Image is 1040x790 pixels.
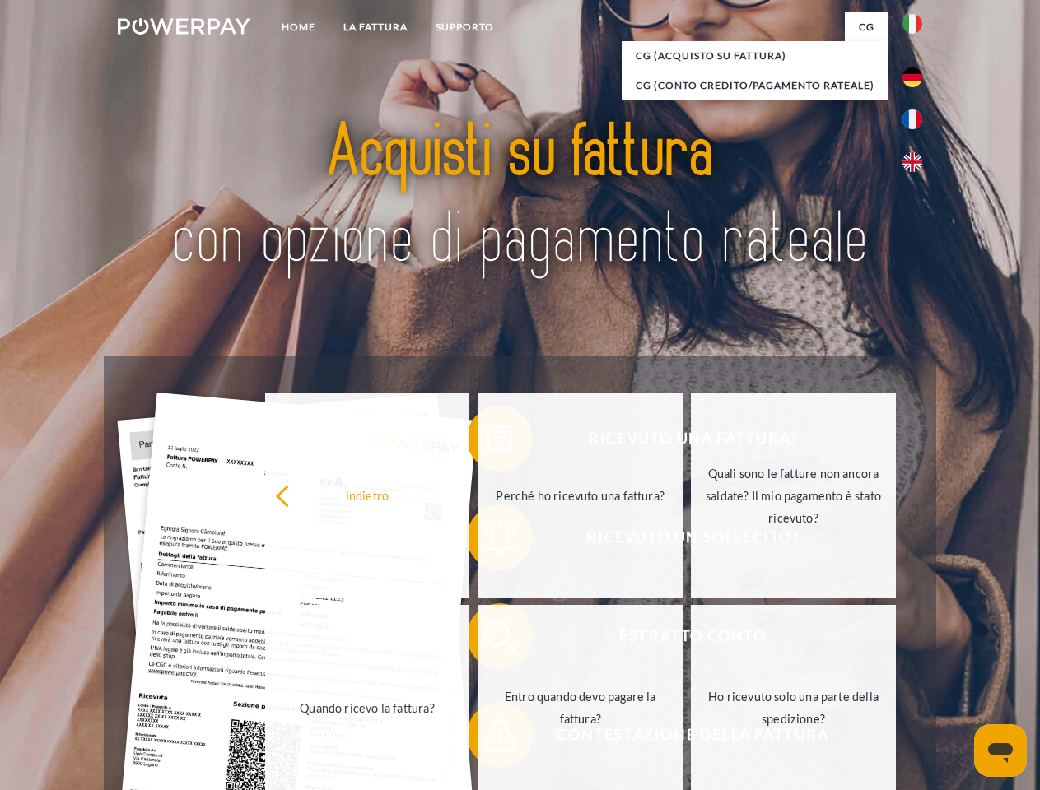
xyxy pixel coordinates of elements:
div: indietro [275,484,460,506]
img: it [902,14,922,34]
a: CG (Acquisto su fattura) [622,41,888,71]
img: en [902,152,922,172]
div: Entro quando devo pagare la fattura? [487,685,673,730]
div: Perché ho ricevuto una fattura? [487,484,673,506]
a: Supporto [422,12,508,42]
div: Quali sono le fatture non ancora saldate? Il mio pagamento è stato ricevuto? [701,462,886,528]
a: Home [268,12,329,42]
a: LA FATTURA [329,12,422,42]
a: CG [845,12,888,42]
div: Ho ricevuto solo una parte della spedizione? [701,685,886,730]
img: logo-powerpay-white.svg [118,18,250,35]
iframe: Pulsante per aprire la finestra di messaggistica [974,724,1027,777]
a: Quali sono le fatture non ancora saldate? Il mio pagamento è stato ricevuto? [691,393,896,598]
img: fr [902,109,922,129]
img: title-powerpay_it.svg [157,79,883,315]
a: CG (Conto Credito/Pagamento rateale) [622,71,888,100]
div: Quando ricevo la fattura? [275,696,460,718]
img: de [902,67,922,87]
